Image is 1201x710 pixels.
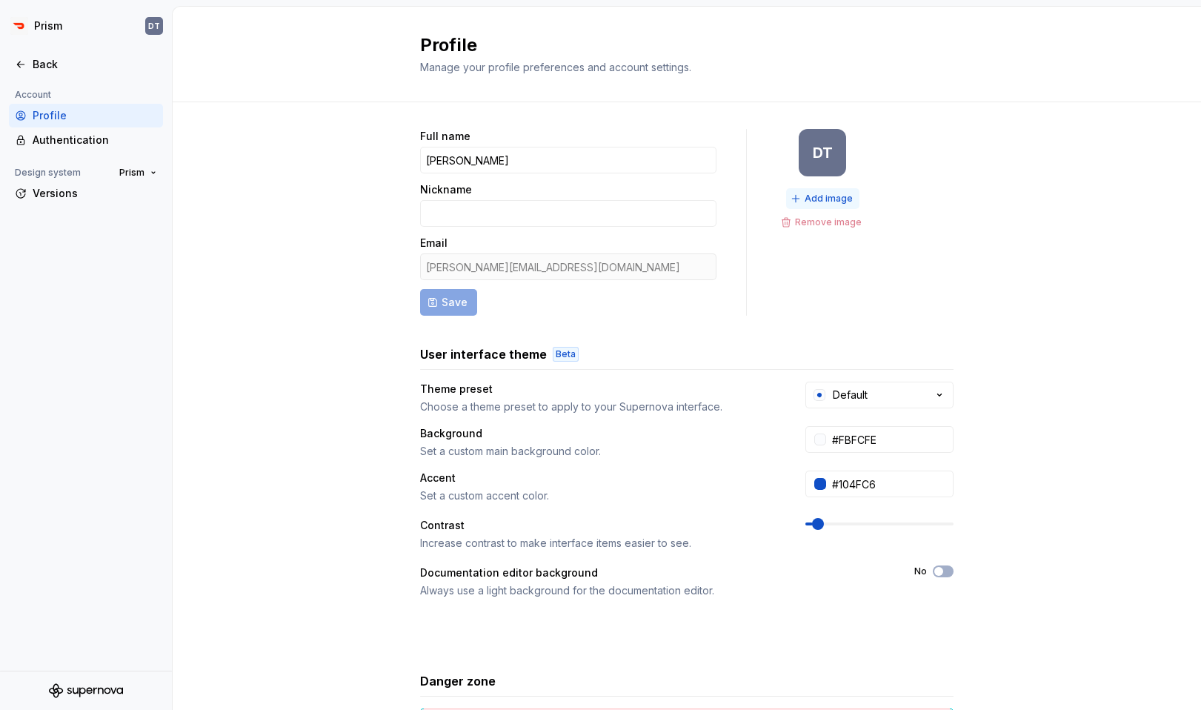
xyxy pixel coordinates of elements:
[420,565,888,580] div: Documentation editor background
[833,388,868,402] div: Default
[805,193,853,205] span: Add image
[420,583,888,598] div: Always use a light background for the documentation editor.
[10,17,28,35] img: bd52d190-91a7-4889-9e90-eccda45865b1.png
[33,108,157,123] div: Profile
[420,399,779,414] div: Choose a theme preset to apply to your Supernova interface.
[3,10,169,42] button: PrismDT
[420,382,779,397] div: Theme preset
[813,147,833,159] div: DT
[33,186,157,201] div: Versions
[33,133,157,147] div: Authentication
[49,683,123,698] svg: Supernova Logo
[420,518,779,533] div: Contrast
[420,488,779,503] div: Set a custom accent color.
[9,104,163,127] a: Profile
[826,471,954,497] input: #104FC6
[9,128,163,152] a: Authentication
[33,57,157,72] div: Back
[420,129,470,144] label: Full name
[9,53,163,76] a: Back
[553,347,579,362] div: Beta
[420,536,779,551] div: Increase contrast to make interface items easier to see.
[420,444,779,459] div: Set a custom main background color.
[9,182,163,205] a: Versions
[420,426,779,441] div: Background
[805,382,954,408] button: Default
[9,164,87,182] div: Design system
[420,33,936,57] h2: Profile
[420,182,472,197] label: Nickname
[420,236,448,251] label: Email
[914,565,927,577] label: No
[420,345,547,363] h3: User interface theme
[420,61,691,73] span: Manage your profile preferences and account settings.
[420,471,779,485] div: Accent
[119,167,144,179] span: Prism
[148,20,160,32] div: DT
[9,86,57,104] div: Account
[420,672,496,690] h3: Danger zone
[786,188,859,209] button: Add image
[826,426,954,453] input: #FFFFFF
[34,19,62,33] div: Prism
